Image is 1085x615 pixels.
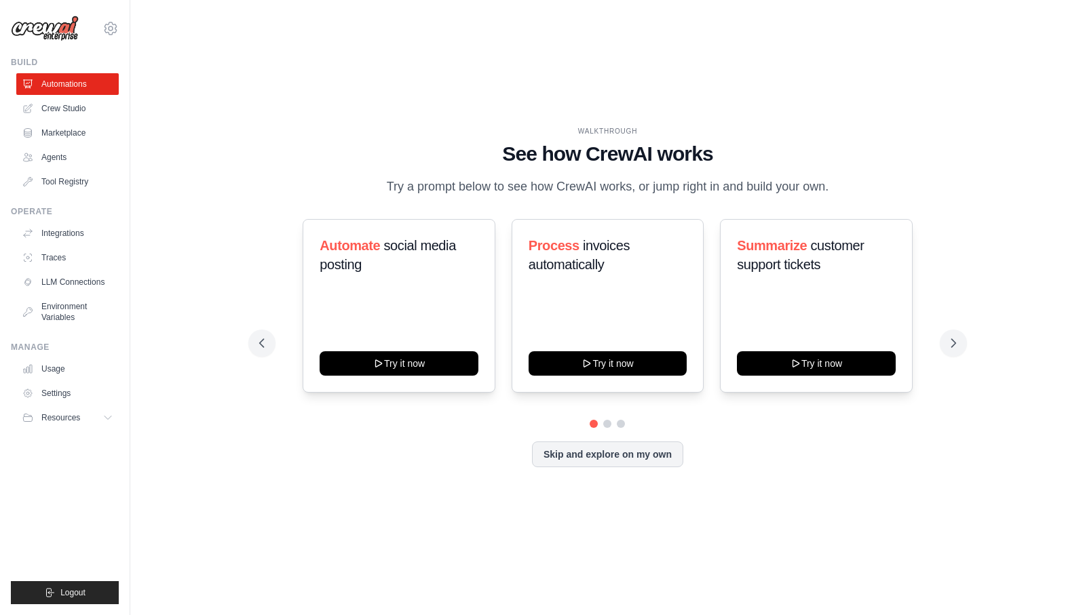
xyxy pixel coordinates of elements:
[16,271,119,293] a: LLM Connections
[737,238,864,272] span: customer support tickets
[11,16,79,41] img: Logo
[529,238,630,272] span: invoices automatically
[11,581,119,604] button: Logout
[16,358,119,380] a: Usage
[320,238,456,272] span: social media posting
[41,412,80,423] span: Resources
[737,238,807,253] span: Summarize
[529,351,687,376] button: Try it now
[16,407,119,429] button: Resources
[259,142,955,166] h1: See how CrewAI works
[16,382,119,404] a: Settings
[16,98,119,119] a: Crew Studio
[320,351,478,376] button: Try it now
[379,177,835,197] p: Try a prompt below to see how CrewAI works, or jump right in and build your own.
[16,222,119,244] a: Integrations
[16,171,119,193] a: Tool Registry
[11,57,119,68] div: Build
[16,73,119,95] a: Automations
[320,238,380,253] span: Automate
[529,238,579,253] span: Process
[16,296,119,328] a: Environment Variables
[16,122,119,144] a: Marketplace
[60,587,85,598] span: Logout
[737,351,895,376] button: Try it now
[11,206,119,217] div: Operate
[16,146,119,168] a: Agents
[16,247,119,269] a: Traces
[532,441,683,467] button: Skip and explore on my own
[11,342,119,353] div: Manage
[259,126,955,136] div: WALKTHROUGH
